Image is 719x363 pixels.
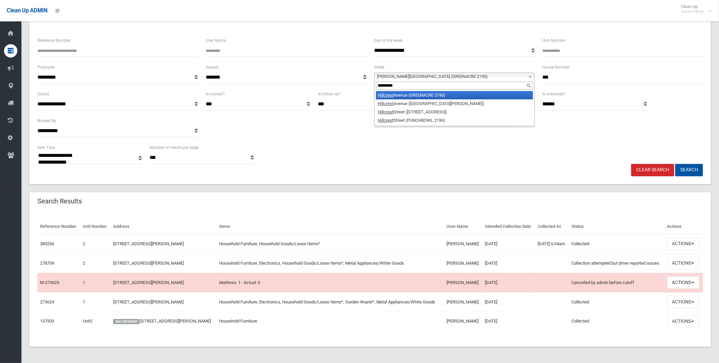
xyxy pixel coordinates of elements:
[569,292,665,312] td: Collected
[667,257,699,270] button: Actions
[376,99,533,108] li: Avenue ([GEOGRAPHIC_DATA][PERSON_NAME])
[376,91,533,99] li: Avenue (GREENACRE 2190)
[535,219,569,234] th: Collected At
[678,4,711,14] span: Clean Up
[675,164,703,176] button: Search
[37,117,56,124] label: Booked By
[374,64,385,71] label: Street
[569,312,665,331] td: Collected
[444,219,482,234] th: User Name
[40,280,59,285] a: M-273625
[37,144,55,151] label: Item Type
[216,273,444,292] td: Mattress: 1 - Actual: 0
[543,90,566,98] label: Is oversized?
[377,73,526,81] span: [PERSON_NAME][GEOGRAPHIC_DATA] (GREENACRE 2190)
[482,292,535,312] td: [DATE]
[37,37,70,44] label: Reference Number
[40,241,54,246] a: 385256
[631,164,674,176] a: Clear Search
[482,273,535,292] td: [DATE]
[318,90,341,98] label: Is follow up?
[80,219,110,234] th: Unit Number
[376,108,533,116] li: Street ([STREET_ADDRESS])
[113,241,184,246] a: [STREET_ADDRESS][PERSON_NAME]
[7,7,47,14] span: Clean Up ADMIN
[444,273,482,292] td: [PERSON_NAME]
[376,116,533,124] li: Street (PUNCHBOWL 2196)
[681,9,704,14] small: Super Admin
[40,261,54,266] a: 278709
[80,312,110,331] td: Unit2
[667,315,699,328] button: Actions
[569,254,665,273] td: Collection attempted but driver reported issues
[444,312,482,331] td: [PERSON_NAME]
[80,273,110,292] td: 1
[569,273,665,292] td: Cancelled by admin before cutoff
[378,109,394,114] em: Hillcrest
[37,90,49,98] label: Status
[378,101,394,106] em: Hillcrest
[569,234,665,254] td: Collected
[444,254,482,273] td: [PERSON_NAME]
[150,144,199,151] label: Number of results per page
[535,234,569,254] td: [DATE] 6:04am
[378,93,394,98] em: Hillcrest
[80,254,110,273] td: 2
[37,64,54,71] label: Postcode
[444,292,482,312] td: [PERSON_NAME]
[667,276,699,289] button: Actions
[216,312,444,331] td: Household Furniture
[40,319,54,324] a: 137503
[141,319,211,324] a: [STREET_ADDRESS][PERSON_NAME]
[113,280,184,285] a: [STREET_ADDRESS][PERSON_NAME]
[29,195,90,208] header: Search Results
[569,219,665,234] th: Status
[216,219,444,234] th: Items
[113,299,184,304] a: [STREET_ADDRESS][PERSON_NAME]
[378,118,394,123] em: Hillcrest
[482,234,535,254] td: [DATE]
[444,234,482,254] td: [PERSON_NAME]
[543,37,566,44] label: Unit Number
[667,296,699,308] button: Actions
[667,238,699,250] button: Actions
[216,254,444,273] td: Household Furniture, Electronics, Household Goods/Loose Items*, Metal Appliances/White Goods
[216,234,444,254] td: Household Furniture, Household Goods/Loose Items*
[113,319,140,325] span: UNCONFIRMED
[374,37,403,44] label: Day of the week
[111,219,216,234] th: Address
[482,312,535,331] td: [DATE]
[482,254,535,273] td: [DATE]
[80,234,110,254] td: 2
[206,90,225,98] label: Is missed?
[216,292,444,312] td: Household Furniture, Electronics, Household Goods/Loose Items*, Garden Waste*, Metal Appliances/W...
[206,37,226,44] label: User Name
[482,219,535,234] th: Intended Collection Date
[543,64,570,71] label: House Number
[37,219,80,234] th: Reference Number
[80,292,110,312] td: 1
[206,64,219,71] label: Suburb
[40,299,54,304] a: 273624
[113,261,184,266] a: [STREET_ADDRESS][PERSON_NAME]
[665,219,703,234] th: Actions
